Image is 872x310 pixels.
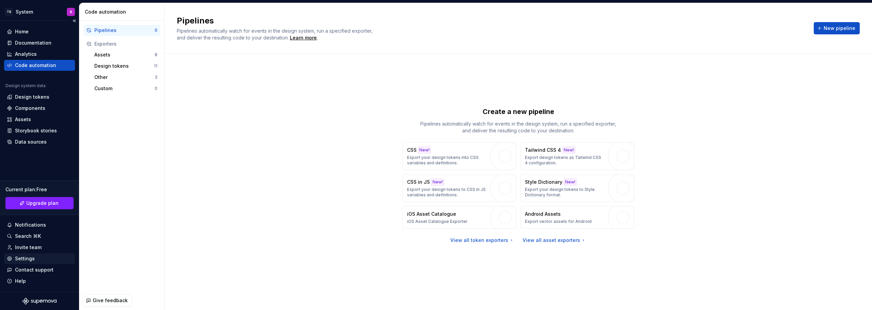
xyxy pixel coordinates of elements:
[177,28,374,40] span: Pipelines automatically watch for events in the design system, run a specified exporter, and deli...
[22,298,57,305] svg: Supernova Logo
[407,187,487,198] p: Export your design tokens to CSS in JS variables and definitions.
[15,28,29,35] div: Home
[93,297,128,304] span: Give feedback
[403,142,516,170] button: CSSNew!Export your design tokens into CSS variables and definitions.
[4,26,75,37] a: Home
[4,125,75,136] a: Storybook stories
[5,8,13,16] div: TB
[15,266,53,273] div: Contact support
[155,86,157,91] div: 0
[15,278,26,284] div: Help
[1,4,78,19] button: TBSystemR
[94,40,157,47] div: Exporters
[15,39,51,46] div: Documentation
[94,51,155,58] div: Assets
[15,116,31,123] div: Assets
[154,63,157,69] div: 11
[4,114,75,125] a: Assets
[94,85,155,92] div: Custom
[15,51,37,58] div: Analytics
[15,138,47,145] div: Data sources
[525,147,561,153] p: Tailwind CSS 4
[824,25,855,32] span: New pipeline
[16,9,33,15] div: System
[83,25,160,36] button: Pipelines0
[70,9,72,15] div: R
[5,197,74,209] a: Upgrade plan
[4,264,75,275] button: Contact support
[407,179,430,185] p: CSS in JS
[4,60,75,71] a: Code automation
[407,211,456,217] p: iOS Asset Catalogue
[155,28,157,33] div: 0
[814,22,860,34] button: New pipeline
[407,155,487,166] p: Export your design tokens into CSS variables and definitions.
[483,107,554,116] p: Create a new pipeline
[15,94,49,100] div: Design tokens
[155,52,157,58] div: 8
[4,49,75,60] a: Analytics
[564,179,577,185] div: New!
[418,147,431,153] div: New!
[94,27,155,34] div: Pipelines
[525,155,605,166] p: Export design tokens as Tailwind CSS 4 configuration.
[289,35,318,40] span: .
[15,255,35,262] div: Settings
[520,142,634,170] button: Tailwind CSS 4New!Export design tokens as Tailwind CSS 4 configuration.
[15,105,45,112] div: Components
[562,147,575,153] div: New!
[525,179,562,185] p: Style Dictionary
[403,174,516,202] button: CSS in JSNew!Export your design tokens to CSS in JS variables and definitions.
[525,187,605,198] p: Export your design tokens to Style Dictionary format.
[5,186,74,193] div: Current plan : Free
[5,83,46,88] div: Design system data
[92,83,160,94] button: Custom0
[4,276,75,287] button: Help
[4,253,75,264] a: Settings
[4,231,75,242] button: Search ⌘K
[431,179,444,185] div: New!
[450,237,514,244] a: View all token exporters
[407,147,417,153] p: CSS
[520,206,634,229] button: Android AssetsExport vector assets for Android
[177,15,806,26] h2: Pipelines
[523,237,586,244] a: View all asset exporters
[15,222,46,228] div: Notifications
[403,206,516,229] button: iOS Asset CatalogueiOS Asset Catalogue Exporter
[92,61,160,71] button: Design tokens11
[94,74,155,81] div: Other
[83,294,132,307] button: Give feedback
[15,233,41,240] div: Search ⌘K
[4,219,75,230] button: Notifications
[525,219,592,224] p: Export vector assets for Android
[4,103,75,114] a: Components
[4,92,75,102] a: Design tokens
[416,120,621,134] p: Pipelines automatically watch for events in the design system, run a specified exporter, and deli...
[4,136,75,147] a: Data sources
[26,200,59,207] span: Upgrade plan
[15,127,57,134] div: Storybook stories
[520,174,634,202] button: Style DictionaryNew!Export your design tokens to Style Dictionary format.
[407,219,468,224] p: iOS Asset Catalogue Exporter
[290,34,317,41] a: Learn more
[92,72,160,83] button: Other3
[94,63,154,69] div: Design tokens
[85,9,161,15] div: Code automation
[4,242,75,253] a: Invite team
[15,244,42,251] div: Invite team
[92,49,160,60] button: Assets8
[4,37,75,48] a: Documentation
[525,211,561,217] p: Android Assets
[155,75,157,80] div: 3
[15,62,56,69] div: Code automation
[69,16,79,26] button: Collapse sidebar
